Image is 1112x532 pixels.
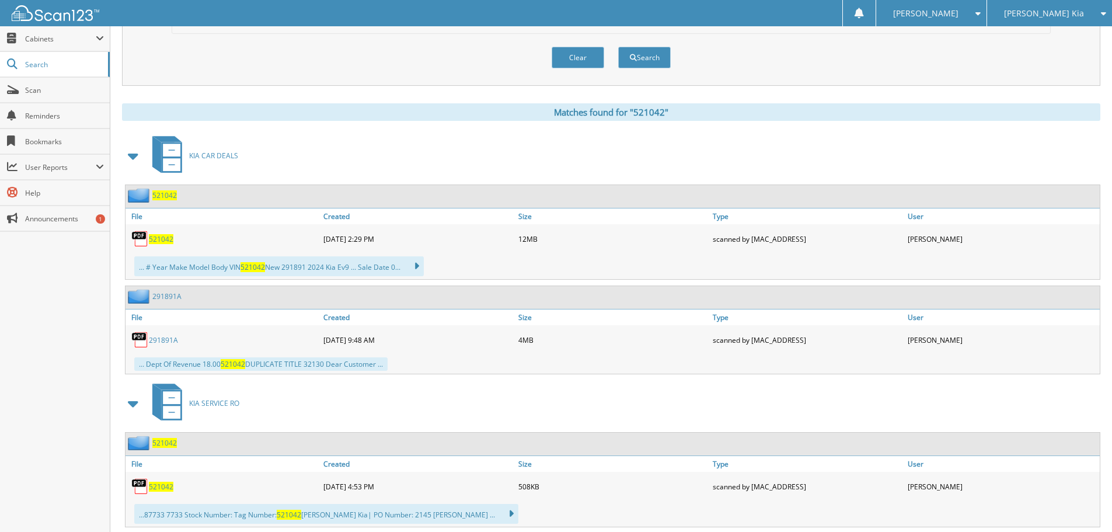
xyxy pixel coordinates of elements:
img: PDF.png [131,230,149,248]
div: scanned by [MAC_ADDRESS] [710,227,905,251]
a: 521042 [149,234,173,244]
div: ...87733 7733 Stock Number: Tag Number: [PERSON_NAME] Kia| PO Number: 2145 [PERSON_NAME] ... [134,504,518,524]
a: Type [710,310,905,325]
div: 508KB [515,475,710,498]
a: Type [710,456,905,472]
a: 291891A [152,291,182,301]
a: 521042 [152,438,177,448]
div: 12MB [515,227,710,251]
div: [PERSON_NAME] [905,475,1100,498]
a: Created [320,456,515,472]
a: 521042 [152,190,177,200]
span: 521042 [221,359,245,369]
a: File [126,310,320,325]
a: 291891A [149,335,178,345]
div: 1 [96,214,105,224]
img: folder2.png [128,436,152,450]
div: [PERSON_NAME] [905,227,1100,251]
a: File [126,456,320,472]
a: Size [515,456,710,472]
div: Matches found for "521042" [122,103,1100,121]
a: Created [320,310,515,325]
div: [DATE] 2:29 PM [320,227,515,251]
img: scan123-logo-white.svg [12,5,99,21]
span: [PERSON_NAME] [893,10,958,17]
span: Search [25,60,102,69]
div: scanned by [MAC_ADDRESS] [710,328,905,352]
a: Created [320,208,515,224]
span: Cabinets [25,34,96,44]
a: Type [710,208,905,224]
span: Help [25,188,104,198]
a: Size [515,310,710,325]
div: [PERSON_NAME] [905,328,1100,352]
a: User [905,310,1100,325]
span: Bookmarks [25,137,104,147]
div: [DATE] 4:53 PM [320,475,515,498]
div: ... # Year Make Model Body VIN New 291891 2024 Kia Ev9 ... Sale Date 0... [134,256,424,276]
div: ... Dept Of Revenue 18.00 DUPLICATE TITLE 32130 Dear Customer ... [134,357,388,371]
a: KIA CAR DEALS [145,133,238,179]
span: Reminders [25,111,104,121]
span: [PERSON_NAME] Kia [1004,10,1084,17]
a: Size [515,208,710,224]
a: KIA SERVICE RO [145,380,239,426]
a: 521042 [149,482,173,492]
a: User [905,456,1100,472]
span: KIA CAR DEALS [189,151,238,161]
img: PDF.png [131,331,149,349]
span: KIA SERVICE RO [189,398,239,408]
span: User Reports [25,162,96,172]
div: 4MB [515,328,710,352]
span: Scan [25,85,104,95]
img: folder2.png [128,188,152,203]
span: 521042 [277,510,301,520]
span: 521042 [240,262,265,272]
a: File [126,208,320,224]
button: Clear [552,47,604,68]
div: scanned by [MAC_ADDRESS] [710,475,905,498]
div: [DATE] 9:48 AM [320,328,515,352]
img: PDF.png [131,478,149,495]
span: Announcements [25,214,104,224]
a: User [905,208,1100,224]
button: Search [618,47,671,68]
img: folder2.png [128,289,152,304]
